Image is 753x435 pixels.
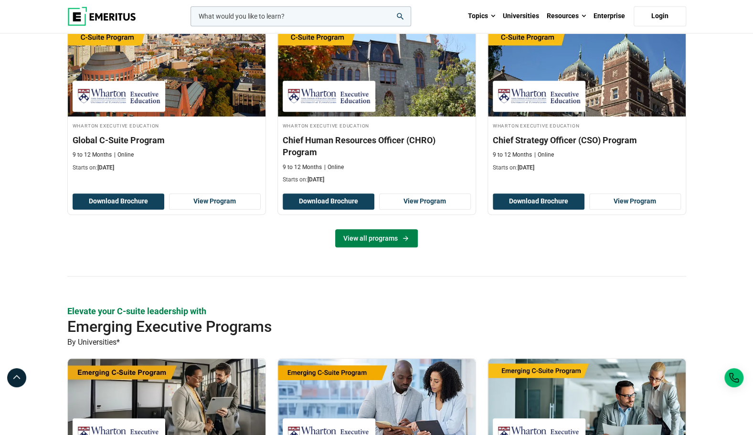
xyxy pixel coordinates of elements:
a: Leadership Course by Wharton Executive Education - September 24, 2025 Wharton Executive Education... [68,21,265,177]
img: Wharton Executive Education [498,85,581,107]
p: Online [534,151,554,159]
h4: Wharton Executive Education [73,121,261,129]
p: Online [114,151,134,159]
h3: Chief Human Resources Officer (CHRO) Program [283,134,471,158]
h3: Global C-Suite Program [73,134,261,146]
h4: Wharton Executive Education [493,121,681,129]
img: Chief Human Resources Officer (CHRO) Program | Online Human Resources Course [278,21,476,117]
img: Wharton Executive Education [77,85,160,107]
img: Global C-Suite Program | Online Leadership Course [68,21,265,117]
p: Starts on: [73,164,261,172]
p: 9 to 12 Months [283,163,322,171]
h2: Emerging Executive Programs [67,317,624,336]
p: By Universities* [67,336,686,349]
button: Download Brochure [73,193,164,210]
img: Chief Strategy Officer (CSO) Program | Online Business Management Course [488,21,686,117]
p: Elevate your C-suite leadership with [67,305,686,317]
a: Business Management Course by Wharton Executive Education - September 25, 2025 Wharton Executive ... [488,21,686,177]
span: [DATE] [308,176,324,183]
a: Login [634,6,686,26]
h4: Wharton Executive Education [283,121,471,129]
p: Online [324,163,344,171]
span: [DATE] [97,164,114,171]
button: Download Brochure [283,193,374,210]
input: woocommerce-product-search-field-0 [191,6,411,26]
a: View Program [379,193,471,210]
a: View Program [169,193,261,210]
button: Download Brochure [493,193,584,210]
h3: Chief Strategy Officer (CSO) Program [493,134,681,146]
p: 9 to 12 Months [493,151,532,159]
img: Wharton Executive Education [287,85,371,107]
a: View all programs [335,229,418,247]
p: Starts on: [493,164,681,172]
p: Starts on: [283,176,471,184]
a: View Program [589,193,681,210]
p: 9 to 12 Months [73,151,112,159]
a: Human Resources Course by Wharton Executive Education - September 24, 2025 Wharton Executive Educ... [278,21,476,189]
span: [DATE] [518,164,534,171]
